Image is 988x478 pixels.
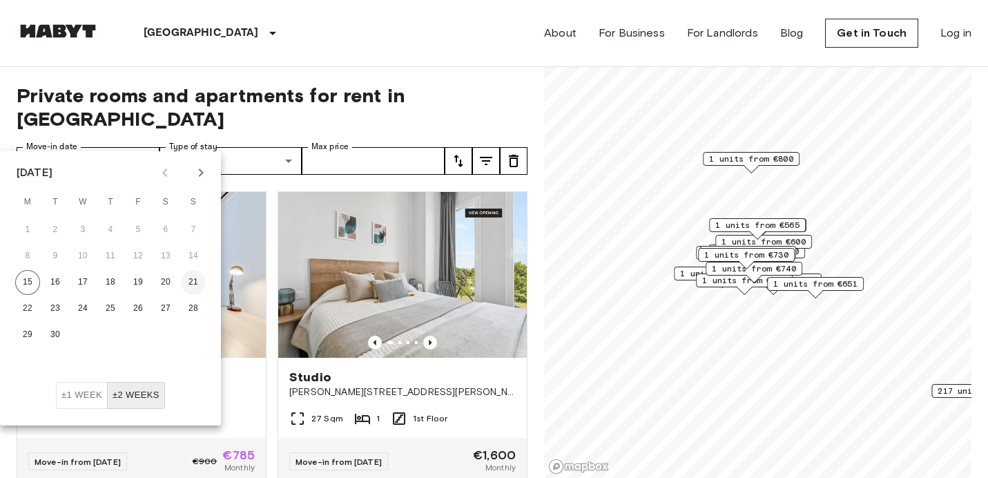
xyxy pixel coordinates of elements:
a: Mapbox logo [548,459,609,475]
span: 27 Sqm [311,412,343,425]
span: €1,600 [473,449,516,461]
span: Thursday [98,189,123,216]
span: 1 units from €700 [715,245,799,258]
span: 1 units from €565 [715,219,800,231]
button: 18 [98,270,123,295]
span: €900 [193,455,217,468]
span: 1 units from €600 [721,236,806,248]
div: Map marker [708,245,805,266]
span: Saturday [153,189,178,216]
button: Next month [189,161,213,184]
span: 1 units from €740 [712,262,796,275]
span: [PERSON_NAME][STREET_ADDRESS][PERSON_NAME][PERSON_NAME] [289,385,516,399]
span: 1 units from €750 [680,267,764,280]
button: 21 [181,270,206,295]
span: 1 units from €800 [709,153,793,165]
a: Get in Touch [825,19,918,48]
button: tune [472,147,500,175]
div: Move In Flexibility [56,382,165,409]
span: Monthly [224,461,255,474]
button: 19 [126,270,151,295]
a: For Business [599,25,665,41]
span: Move-in from [DATE] [35,457,121,467]
button: 25 [98,296,123,321]
span: 1 units from €630 [702,274,786,287]
button: 20 [153,270,178,295]
div: Map marker [709,218,806,240]
div: Map marker [698,248,795,269]
img: Marketing picture of unit ES-15-102-105-001 [278,192,527,358]
span: 1st Floor [413,412,447,425]
span: Sunday [181,189,206,216]
button: 22 [15,296,40,321]
button: 27 [153,296,178,321]
div: Map marker [767,277,864,298]
span: Friday [126,189,151,216]
span: 1 units from €515 [706,247,790,259]
div: Map marker [674,267,771,288]
div: Map marker [696,274,793,295]
span: €785 [222,449,255,461]
button: 16 [43,270,68,295]
label: Type of stay [169,141,217,153]
div: [DATE] [17,164,52,181]
a: About [544,25,577,41]
button: 23 [43,296,68,321]
span: 1 units from €730 [704,249,788,261]
a: Log in [940,25,971,41]
button: 26 [126,296,151,321]
img: Habyt [17,24,99,38]
span: Monday [15,189,40,216]
button: tune [500,147,527,175]
div: Map marker [699,246,796,267]
a: Blog [780,25,804,41]
label: Move-in date [26,141,77,153]
p: [GEOGRAPHIC_DATA] [144,25,259,41]
button: 29 [15,323,40,347]
button: Previous image [423,336,437,350]
button: ±1 week [56,382,108,409]
button: 15 [15,270,40,295]
span: 1 units from €651 [773,278,858,290]
span: 1 [376,412,380,425]
span: Wednesday [70,189,95,216]
div: Map marker [703,152,800,173]
span: Move-in from [DATE] [296,457,382,467]
div: Map marker [706,262,802,283]
span: Studio [289,369,331,385]
button: 24 [70,296,95,321]
button: 30 [43,323,68,347]
a: For Landlords [687,25,758,41]
span: Private rooms and apartments for rent in [GEOGRAPHIC_DATA] [17,84,527,131]
button: Previous image [368,336,382,350]
span: Monthly [485,461,516,474]
button: ±2 weeks [107,382,165,409]
button: 17 [70,270,95,295]
div: Map marker [696,246,793,267]
button: 28 [181,296,206,321]
button: tune [445,147,472,175]
span: Tuesday [43,189,68,216]
label: Max price [311,141,349,153]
